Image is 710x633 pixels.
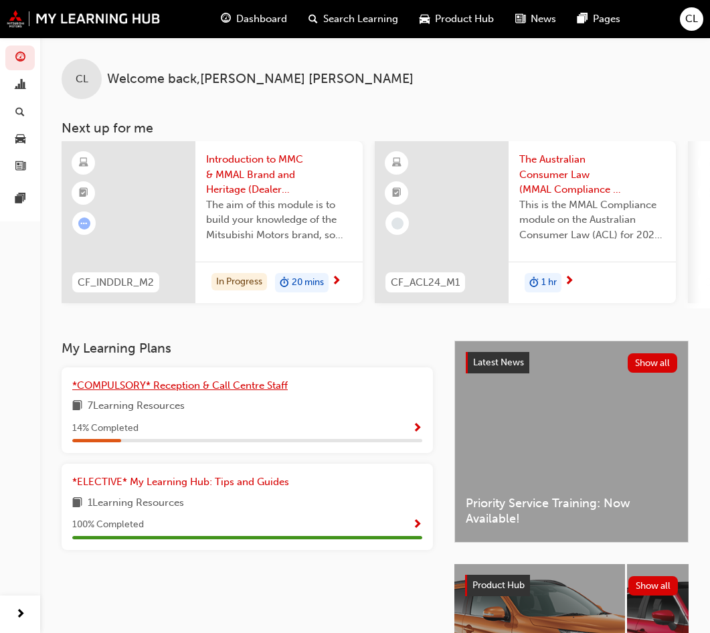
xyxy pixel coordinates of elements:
[76,72,88,87] span: CL
[206,197,352,243] span: The aim of this module is to build your knowledge of the Mitsubishi Motors brand, so you can demo...
[72,398,82,415] span: book-icon
[466,496,677,526] span: Priority Service Training: Now Available!
[392,185,402,202] span: booktick-icon
[206,152,352,197] span: Introduction to MMC & MMAL Brand and Heritage (Dealer Induction)
[78,217,90,230] span: learningRecordVerb_ATTEMPT-icon
[72,495,82,512] span: book-icon
[298,5,409,33] a: search-iconSearch Learning
[72,379,288,391] span: *COMPULSORY* Reception & Call Centre Staff
[567,5,631,33] a: pages-iconPages
[62,341,433,356] h3: My Learning Plans
[466,352,677,373] a: Latest NewsShow all
[72,421,139,436] span: 14 % Completed
[685,11,698,27] span: CL
[412,423,422,435] span: Show Progress
[15,106,25,118] span: search-icon
[72,474,294,490] a: *ELECTIVE* My Learning Hub: Tips and Guides
[280,274,289,292] span: duration-icon
[88,495,184,512] span: 1 Learning Resources
[15,134,25,146] span: car-icon
[79,185,88,202] span: booktick-icon
[331,276,341,288] span: next-icon
[236,11,287,27] span: Dashboard
[292,275,324,290] span: 20 mins
[412,519,422,531] span: Show Progress
[529,274,539,292] span: duration-icon
[72,378,293,393] a: *COMPULSORY* Reception & Call Centre Staff
[323,11,398,27] span: Search Learning
[79,155,88,172] span: learningResourceType_ELEARNING-icon
[392,155,402,172] span: learningResourceType_ELEARNING-icon
[515,11,525,27] span: news-icon
[578,11,588,27] span: pages-icon
[308,11,318,27] span: search-icon
[391,275,460,290] span: CF_ACL24_M1
[435,11,494,27] span: Product Hub
[541,275,557,290] span: 1 hr
[221,11,231,27] span: guage-icon
[7,10,161,27] img: mmal
[628,353,678,373] button: Show all
[420,11,430,27] span: car-icon
[465,575,678,596] a: Product HubShow all
[519,197,665,243] span: This is the MMAL Compliance module on the Australian Consumer Law (ACL) for 2024. Complete this m...
[564,276,574,288] span: next-icon
[505,5,567,33] a: news-iconNews
[15,193,25,205] span: pages-icon
[40,120,710,136] h3: Next up for me
[15,52,25,64] span: guage-icon
[375,141,676,303] a: CF_ACL24_M1The Australian Consumer Law (MMAL Compliance - 2024)This is the MMAL Compliance module...
[78,275,154,290] span: CF_INDDLR_M2
[412,517,422,533] button: Show Progress
[680,7,703,31] button: CL
[454,341,689,543] a: Latest NewsShow allPriority Service Training: Now Available!
[628,576,679,596] button: Show all
[472,579,525,591] span: Product Hub
[15,80,25,92] span: chart-icon
[531,11,556,27] span: News
[88,398,185,415] span: 7 Learning Resources
[15,161,25,173] span: news-icon
[15,606,25,623] span: next-icon
[409,5,505,33] a: car-iconProduct Hub
[412,420,422,437] button: Show Progress
[473,357,524,368] span: Latest News
[391,217,404,230] span: learningRecordVerb_NONE-icon
[210,5,298,33] a: guage-iconDashboard
[62,141,363,303] a: CF_INDDLR_M2Introduction to MMC & MMAL Brand and Heritage (Dealer Induction)The aim of this modul...
[211,273,267,291] div: In Progress
[519,152,665,197] span: The Australian Consumer Law (MMAL Compliance - 2024)
[72,476,289,488] span: *ELECTIVE* My Learning Hub: Tips and Guides
[72,517,144,533] span: 100 % Completed
[107,72,414,87] span: Welcome back , [PERSON_NAME] [PERSON_NAME]
[593,11,620,27] span: Pages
